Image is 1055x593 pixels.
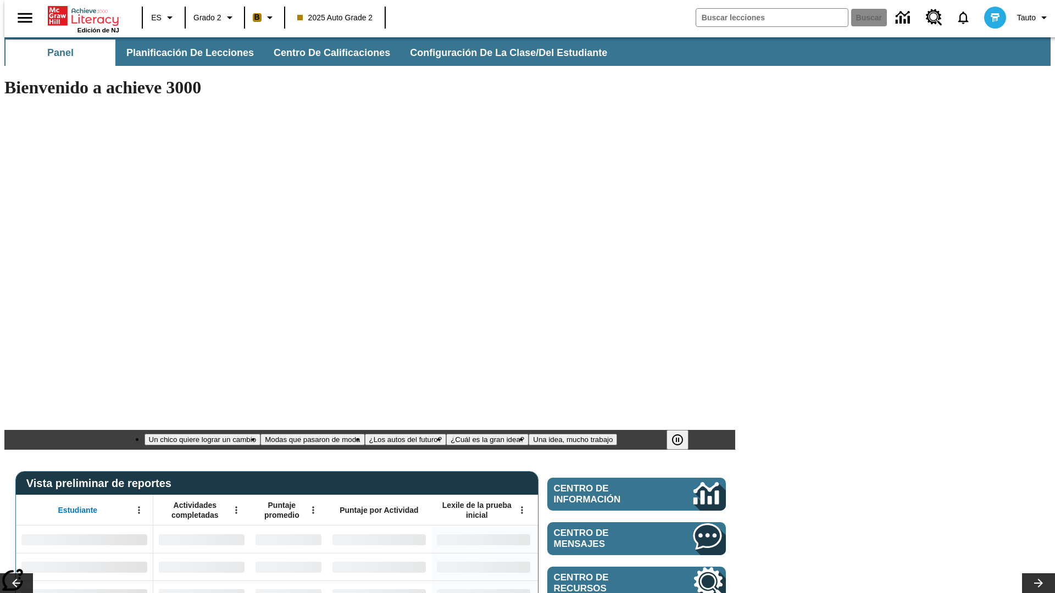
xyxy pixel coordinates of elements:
[77,27,119,33] span: Edición de NJ
[437,500,517,520] span: Lexile de la prueba inicial
[189,8,241,27] button: Grado: Grado 2, Elige un grado
[297,12,373,24] span: 2025 Auto Grade 2
[250,525,327,553] div: Sin datos,
[254,10,260,24] span: B
[146,8,181,27] button: Lenguaje: ES, Selecciona un idioma
[667,430,688,450] button: Pausar
[260,434,364,445] button: Diapositiva 2 Modas que pasaron de moda
[48,4,119,33] div: Portada
[153,525,250,553] div: Sin datos,
[126,47,254,59] span: Planificación de lecciones
[547,522,726,555] a: Centro de mensajes
[265,40,399,66] button: Centro de calificaciones
[250,553,327,580] div: Sin datos,
[5,40,115,66] button: Panel
[9,2,41,34] button: Abrir el menú lateral
[667,430,699,450] div: Pausar
[151,12,162,24] span: ES
[4,77,735,98] h1: Bienvenido a achieve 3000
[47,47,74,59] span: Panel
[514,502,530,518] button: Abrir menú
[696,9,848,26] input: Buscar campo
[193,12,221,24] span: Grado 2
[256,500,308,520] span: Puntaje promedio
[554,483,657,505] span: Centro de información
[26,477,177,490] span: Vista preliminar de reportes
[131,502,147,518] button: Abrir menú
[889,3,919,33] a: Centro de información
[410,47,607,59] span: Configuración de la clase/del estudiante
[248,8,281,27] button: Boost El color de la clase es anaranjado claro. Cambiar el color de la clase.
[305,502,321,518] button: Abrir menú
[118,40,263,66] button: Planificación de lecciones
[153,553,250,580] div: Sin datos,
[159,500,231,520] span: Actividades completadas
[58,505,98,515] span: Estudiante
[365,434,447,445] button: Diapositiva 3 ¿Los autos del futuro?
[274,47,390,59] span: Centro de calificaciones
[554,528,660,550] span: Centro de mensajes
[1022,573,1055,593] button: Carrusel de lecciones, seguir
[4,37,1051,66] div: Subbarra de navegación
[949,3,978,32] a: Notificaciones
[919,3,949,32] a: Centro de recursos, Se abrirá en una pestaña nueva.
[48,5,119,27] a: Portada
[4,40,617,66] div: Subbarra de navegación
[401,40,616,66] button: Configuración de la clase/del estudiante
[145,434,261,445] button: Diapositiva 1 Un chico quiere lograr un cambio
[547,478,726,511] a: Centro de información
[978,3,1013,32] button: Escoja un nuevo avatar
[228,502,245,518] button: Abrir menú
[446,434,529,445] button: Diapositiva 4 ¿Cuál es la gran idea?
[1013,8,1055,27] button: Perfil/Configuración
[340,505,418,515] span: Puntaje por Actividad
[984,7,1006,29] img: avatar image
[529,434,617,445] button: Diapositiva 5 Una idea, mucho trabajo
[1017,12,1036,24] span: Tauto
